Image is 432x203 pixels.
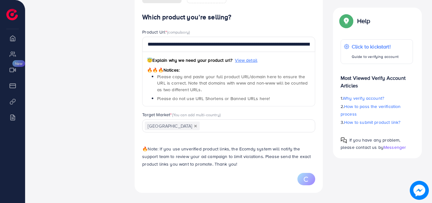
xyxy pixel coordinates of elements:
button: Deselect Pakistan [194,124,197,128]
img: Popup guide [341,15,352,27]
div: Search for option [142,119,315,132]
img: Popup guide [341,137,347,143]
span: Why verify account? [343,95,384,101]
span: [GEOGRAPHIC_DATA] [145,122,200,130]
p: Most Viewed Verify Account Articles [341,69,413,89]
span: 🔥 [142,146,148,152]
p: Guide to verifying account [352,53,399,60]
span: 😇 [147,57,152,63]
span: Explain why we need your product url? [147,57,232,63]
span: 🔥🔥🔥 [147,67,163,73]
span: How to submit product link? [344,119,400,125]
label: Target Market [142,111,221,118]
span: (You can add multi-country) [172,112,221,117]
img: image [411,182,428,199]
label: Product Url [142,29,190,35]
input: Search for option [200,121,307,131]
span: How to pass the verification process [341,103,401,117]
p: Note: If you use unverified product links, the Ecomdy system will notify the support team to revi... [142,145,315,168]
span: View detail [235,57,257,63]
span: Messenger [383,144,406,150]
p: Click to kickstart! [352,43,399,50]
h4: Which product you’re selling? [142,13,315,21]
span: Please copy and paste your full product URL/domain here to ensure the URL is correct. Note that d... [157,73,308,93]
p: Help [357,17,370,25]
img: logo [6,9,18,20]
span: Notices: [147,67,180,73]
p: 2. [341,103,413,118]
span: Please do not use URL Shortens or Banned URLs here! [157,95,270,102]
span: (compulsory) [167,29,190,35]
p: 1. [341,94,413,102]
p: 3. [341,118,413,126]
span: If you have any problem, please contact us by [341,137,401,150]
